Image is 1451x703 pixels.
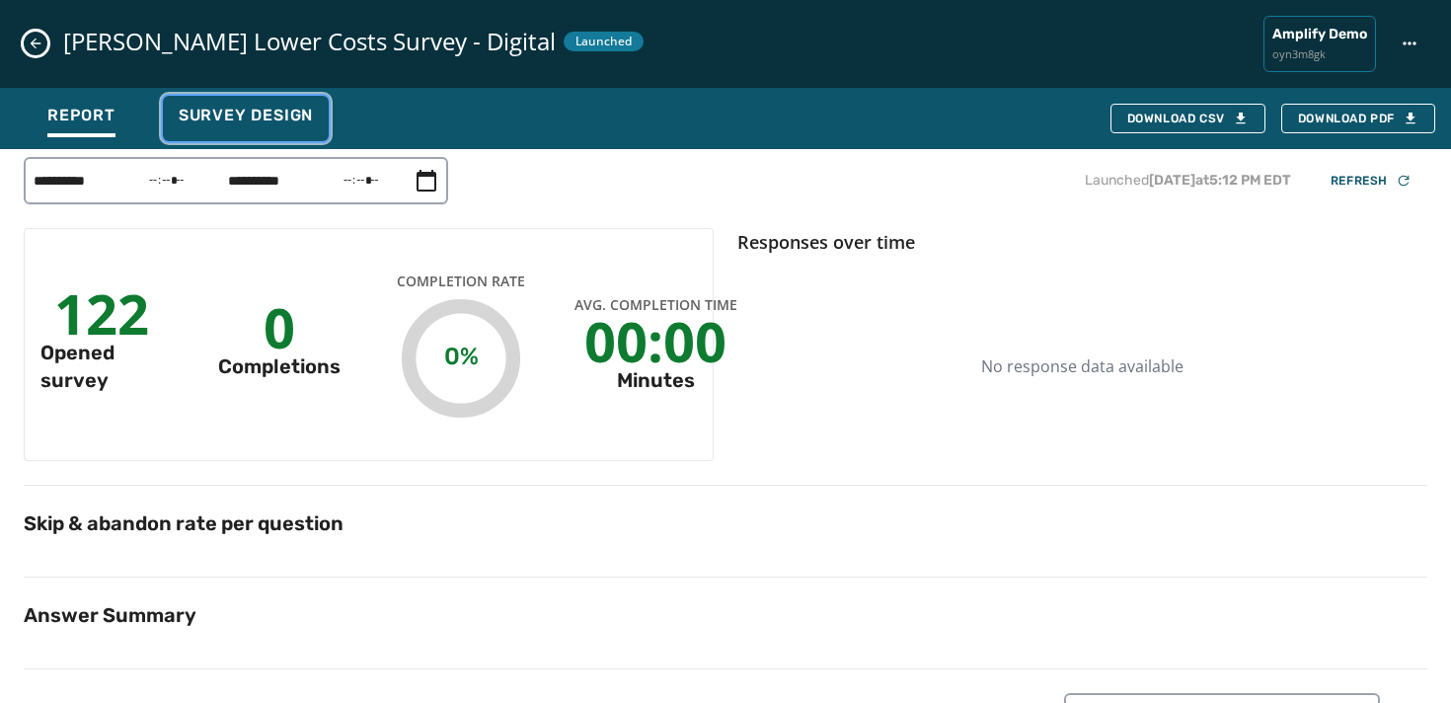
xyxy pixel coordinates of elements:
[1281,104,1435,133] button: Download PDF
[443,343,478,370] text: 0%
[1110,104,1265,133] button: Download CSV
[1298,111,1418,126] span: Download PDF
[737,228,1427,256] h4: Responses over time
[24,509,1427,537] h2: Skip & abandon rate per question
[1127,111,1249,126] div: Download CSV
[575,34,632,49] span: Launched
[1331,173,1412,189] div: Refresh
[63,26,556,57] span: [PERSON_NAME] Lower Costs Survey - Digital
[47,106,115,125] span: Report
[1085,171,1291,191] p: Launched
[574,295,737,315] span: Avg. Completion Time
[40,339,163,394] div: Opened survey
[1272,25,1367,44] span: Amplify Demo
[1272,46,1367,63] span: oyn3m8gk
[54,295,149,331] div: 122
[1315,167,1427,195] button: Refresh
[1149,172,1291,189] span: [DATE] at 5:12 PM EDT
[397,272,525,291] span: Completion Rate
[1392,26,1427,61] button: Norma Torres Lower Costs Survey - Digital action menu
[737,272,1427,461] div: No response data available
[264,309,295,345] div: 0
[16,16,644,38] body: Rich Text Area
[617,366,695,394] div: Minutes
[163,96,329,141] button: Survey Design
[584,323,726,358] div: 00:00
[32,96,131,141] button: Report
[24,601,1427,629] h2: Answer Summary
[218,352,341,380] div: Completions
[179,106,313,125] span: Survey Design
